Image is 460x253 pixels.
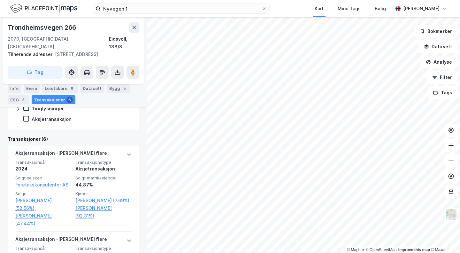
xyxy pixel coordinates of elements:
div: Datasett [80,84,104,93]
img: Z [445,209,457,221]
iframe: Chat Widget [428,222,460,253]
div: [PERSON_NAME] [403,5,440,12]
button: Bokmerker [414,25,457,38]
button: Tag [8,66,63,79]
div: 2070, [GEOGRAPHIC_DATA], [GEOGRAPHIC_DATA] [8,35,109,51]
span: Transaksjonstype [75,246,132,251]
span: Transaksjonsår [15,246,72,251]
div: Aksjetransaksjon - [PERSON_NAME] flere [15,235,107,246]
div: Aksjetransaksjon [32,116,72,122]
img: logo.f888ab2527a4732fd821a326f86c7f29.svg [10,3,77,14]
div: [STREET_ADDRESS] [8,51,134,58]
div: Transaksjoner [32,95,75,104]
button: Tags [428,86,457,99]
div: Transaksjoner (6) [8,135,139,143]
span: Transaksjonsår [15,160,72,165]
div: 44.87% [75,181,132,189]
div: ESG [8,95,29,104]
span: Transaksjonstype [75,160,132,165]
a: [PERSON_NAME] (52.56%), [15,197,72,212]
button: Analyse [420,56,457,68]
div: Tinglysninger [32,106,64,112]
div: Mine Tags [338,5,361,12]
div: Bygg [107,84,130,93]
span: Solgt selskap [15,175,72,181]
span: Kjøper [75,191,132,196]
div: Leietakere [42,84,78,93]
div: 5 [121,85,128,91]
input: Søk på adresse, matrikkel, gårdeiere, leietakere eller personer [101,4,262,13]
a: [PERSON_NAME] (7.69%), [75,197,132,204]
div: Eiere [24,84,40,93]
a: [PERSON_NAME] (47.44%) [15,212,72,227]
span: Selger [15,191,72,196]
button: Datasett [418,40,457,53]
a: OpenStreetMap [366,248,397,252]
div: Bolig [375,5,386,12]
div: 2024 [15,165,72,173]
div: Info [8,84,21,93]
span: Tilhørende adresser: [8,51,55,57]
div: 6 [66,97,73,103]
span: Solgt matrikkelandel [75,175,132,181]
a: Foretakskonsulenter AS [15,182,68,187]
button: Filter [427,71,457,84]
div: 5 [20,97,27,103]
div: Kontrollprogram for chat [428,222,460,253]
div: Eidsvoll, 138/3 [109,35,139,51]
a: Improve this map [398,248,430,252]
a: Mapbox [347,248,364,252]
div: Aksjetransaksjon - [PERSON_NAME] flere [15,149,107,160]
div: Trondheimsvegen 266 [8,22,78,33]
div: Aksjetransaksjon [75,165,132,173]
a: [PERSON_NAME] (92.31%) [75,204,132,220]
div: Kart [315,5,324,12]
div: 8 [69,85,75,91]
